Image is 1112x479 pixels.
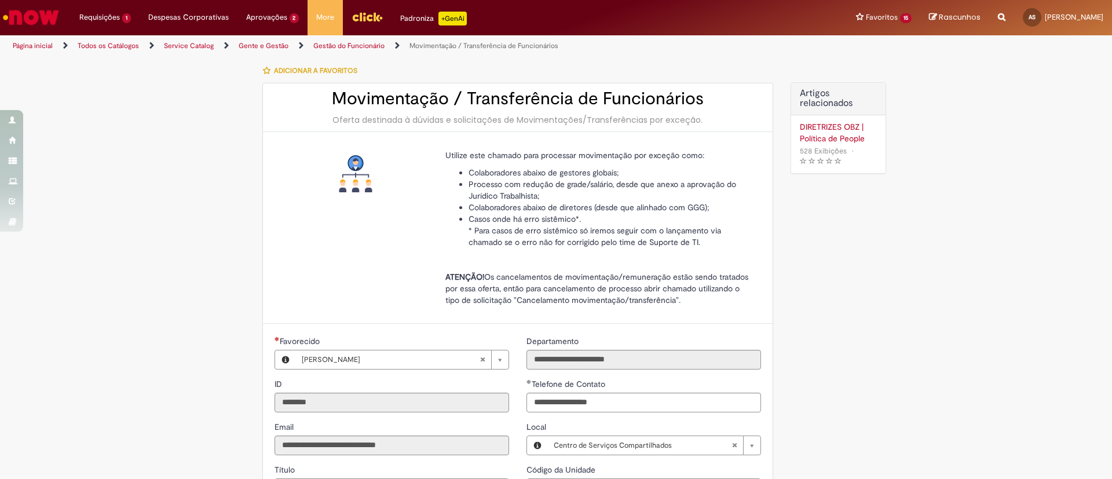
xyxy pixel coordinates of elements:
[275,337,280,341] span: Obrigatório Preenchido
[262,58,364,83] button: Adicionar a Favoritos
[275,378,284,390] label: Somente leitura - ID
[469,167,619,178] span: Colaboradores abaixo de gestores globais;
[526,464,598,476] label: Somente leitura - Código da Unidade
[79,12,120,23] span: Requisições
[445,272,748,305] span: Os cancelamentos de movimentação/remuneração estão sendo tratados por essa oferta, então para can...
[275,379,284,389] span: Somente leitura - ID
[474,350,491,369] abbr: Limpar campo Favorecido
[469,179,736,201] span: Processo com redução de grade/salário, desde que anexo a aprovação do Jurídico Trabalhista;
[554,436,731,455] span: Centro de Serviços Compartilhados
[313,41,385,50] a: Gestão do Funcionário
[1,6,61,29] img: ServiceNow
[275,422,296,432] span: Somente leitura - Email
[849,143,856,159] span: •
[164,41,214,50] a: Service Catalog
[800,146,847,156] span: 528 Exibições
[526,422,548,432] span: Local
[78,41,139,50] a: Todos os Catálogos
[532,379,608,389] span: Telefone de Contato
[274,66,357,75] span: Adicionar a Favoritos
[445,272,484,282] strong: ATENÇÃO!
[275,350,296,369] button: Favorecido, Visualizar este registro Amanda Araujo Da Silva
[13,41,53,50] a: Página inicial
[900,13,912,23] span: 15
[296,350,509,369] a: [PERSON_NAME]Limpar campo Favorecido
[526,379,532,384] span: Obrigatório Preenchido
[409,41,558,50] a: Movimentação / Transferência de Funcionários
[800,121,877,144] a: DIRETRIZES OBZ | Política de People
[469,225,721,247] span: * Para casos de erro sistêmico só iremos seguir com o lançamento via chamado se o erro não for co...
[469,202,709,213] span: Colaboradores abaixo de diretores (desde que alinhado com GGG);
[866,12,898,23] span: Favoritos
[527,436,548,455] button: Local, Visualizar este registro Centro de Serviços Compartilhados
[1045,12,1103,22] span: [PERSON_NAME]
[438,12,467,25] p: +GenAi
[526,335,581,347] label: Somente leitura - Departamento
[239,41,288,50] a: Gente e Gestão
[400,12,467,25] div: Padroniza
[280,336,322,346] span: Necessários - Favorecido
[148,12,229,23] span: Despesas Corporativas
[275,89,761,108] h2: Movimentação / Transferência de Funcionários
[726,436,743,455] abbr: Limpar campo Local
[246,12,287,23] span: Aprovações
[275,436,509,455] input: Email
[929,12,981,23] a: Rascunhos
[316,12,334,23] span: More
[548,436,760,455] a: Centro de Serviços CompartilhadosLimpar campo Local
[275,464,297,476] label: Somente leitura - Título
[275,114,761,126] div: Oferta destinada à dúvidas e solicitações de Movimentações/Transferências por exceção.
[302,350,480,369] span: [PERSON_NAME]
[939,12,981,23] span: Rascunhos
[275,465,297,475] span: Somente leitura - Título
[526,336,581,346] span: Somente leitura - Departamento
[290,13,299,23] span: 2
[469,214,581,224] span: Casos onde há erro sistêmico*.
[337,155,374,192] img: Movimentação / Transferência de Funcionários
[800,89,877,109] h3: Artigos relacionados
[352,8,383,25] img: click_logo_yellow_360x200.png
[526,350,761,370] input: Departamento
[526,393,761,412] input: Telefone de Contato
[122,13,131,23] span: 1
[9,35,733,57] ul: Trilhas de página
[275,393,509,412] input: ID
[275,421,296,433] label: Somente leitura - Email
[526,465,598,475] span: Somente leitura - Código da Unidade
[445,150,704,160] span: Utilize este chamado para processar movimentação por exceção como:
[1029,13,1036,21] span: AS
